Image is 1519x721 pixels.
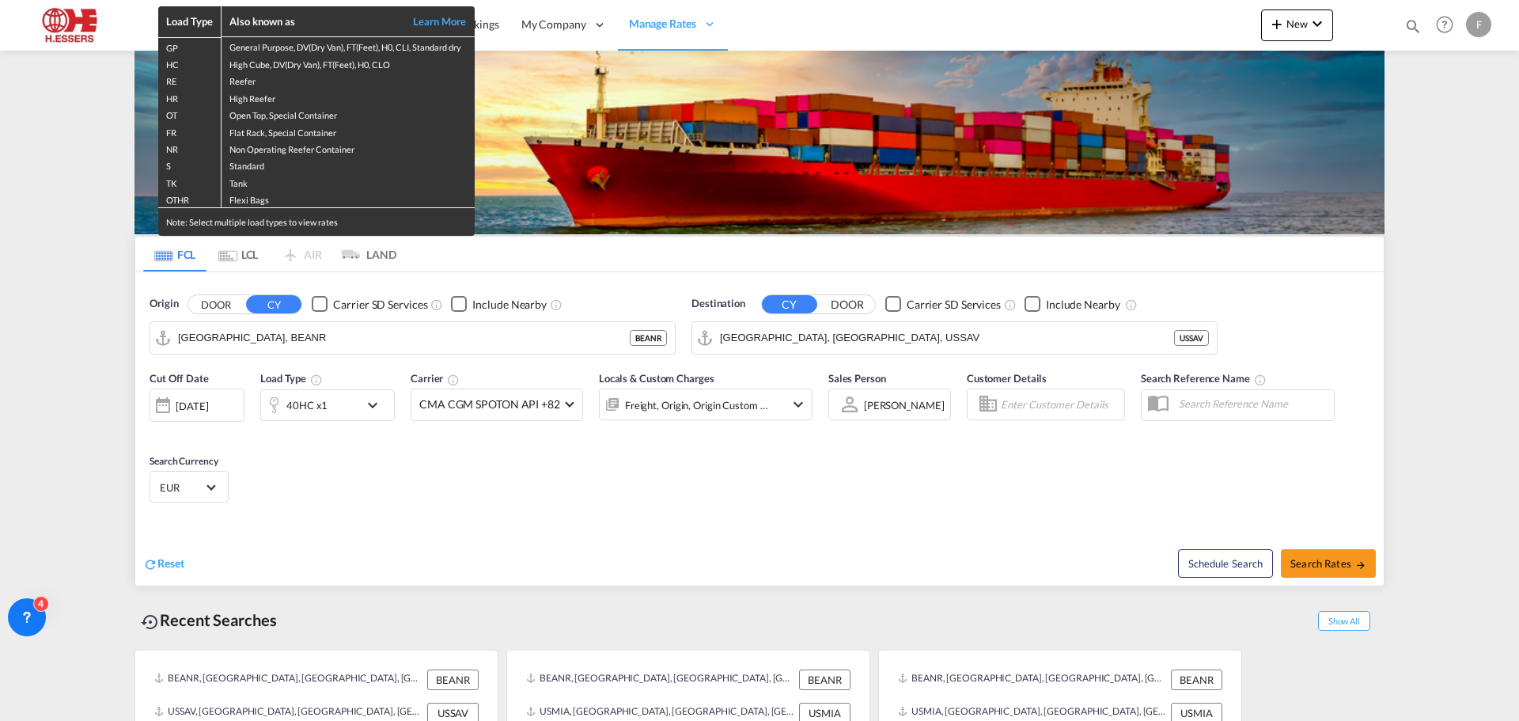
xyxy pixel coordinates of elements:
td: Tank [222,173,475,190]
th: Load Type [158,6,222,37]
div: Note: Select multiple load types to view rates [158,208,475,236]
td: General Purpose, DV(Dry Van), FT(Feet), H0, CLI, Standard dry [222,37,475,55]
td: Flat Rack, Special Container [222,123,475,139]
td: TK [158,173,222,190]
td: OTHR [158,190,222,207]
td: GP [158,37,222,55]
td: Reefer [222,71,475,88]
td: Non Operating Reefer Container [222,139,475,156]
td: High Cube, DV(Dry Van), FT(Feet), H0, CLO [222,55,475,71]
td: Standard [222,156,475,173]
td: HC [158,55,222,71]
td: FR [158,123,222,139]
td: OT [158,105,222,122]
td: NR [158,139,222,156]
td: S [158,156,222,173]
div: Also known as [229,14,396,28]
td: Flexi Bags [222,190,475,207]
td: Open Top, Special Container [222,105,475,122]
td: High Reefer [222,89,475,105]
td: HR [158,89,222,105]
td: RE [158,71,222,88]
a: Learn More [396,14,467,28]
